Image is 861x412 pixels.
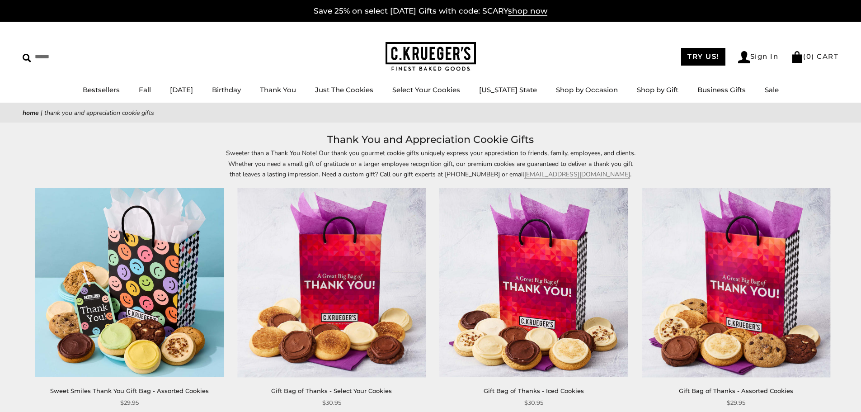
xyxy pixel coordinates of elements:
a: Thank You [260,85,296,94]
a: Sweet Smiles Thank You Gift Bag - Assorted Cookies [50,387,209,394]
img: Gift Bag of Thanks - Iced Cookies [440,189,628,377]
span: $29.95 [120,398,139,407]
img: Gift Bag of Thanks - Select Your Cookies [237,189,426,377]
a: Bestsellers [83,85,120,94]
a: Gift Bag of Thanks - Assorted Cookies [679,387,793,394]
a: Save 25% on select [DATE] Gifts with code: SCARYshop now [314,6,547,16]
a: (0) CART [791,52,838,61]
a: Shop by Gift [637,85,678,94]
a: Gift Bag of Thanks - Iced Cookies [484,387,584,394]
a: Sign In [738,51,779,63]
h1: Thank You and Appreciation Cookie Gifts [36,132,825,148]
a: [US_STATE] State [479,85,537,94]
input: Search [23,50,130,64]
a: Shop by Occasion [556,85,618,94]
span: | [41,109,42,117]
a: Just The Cookies [315,85,373,94]
img: Bag [791,51,803,63]
a: TRY US! [681,48,725,66]
a: [DATE] [170,85,193,94]
nav: breadcrumbs [23,108,838,118]
img: Gift Bag of Thanks - Assorted Cookies [642,189,830,377]
span: 0 [806,52,812,61]
span: $30.95 [524,398,543,407]
a: Business Gifts [697,85,746,94]
img: Search [23,54,31,62]
a: Sale [765,85,779,94]
p: Sweeter than a Thank You Note! Our thank you gourmet cookie gifts uniquely express your appreciat... [223,148,639,179]
a: [EMAIL_ADDRESS][DOMAIN_NAME] [524,170,630,179]
a: Fall [139,85,151,94]
img: Sweet Smiles Thank You Gift Bag - Assorted Cookies [35,189,224,377]
a: Select Your Cookies [392,85,460,94]
img: C.KRUEGER'S [386,42,476,71]
span: shop now [508,6,547,16]
a: Home [23,109,39,117]
a: Birthday [212,85,241,94]
span: $30.95 [322,398,341,407]
img: Account [738,51,750,63]
span: Thank You and Appreciation Cookie Gifts [44,109,154,117]
a: Gift Bag of Thanks - Select Your Cookies [271,387,392,394]
span: $29.95 [727,398,745,407]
